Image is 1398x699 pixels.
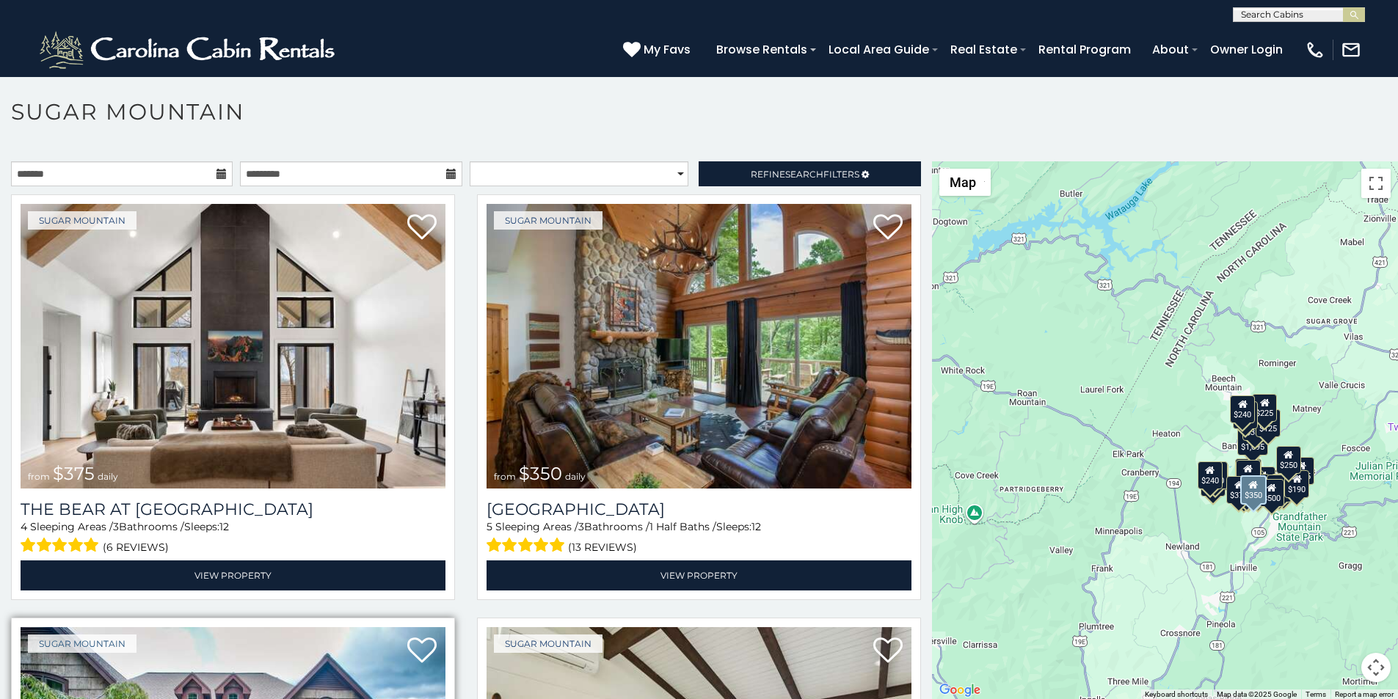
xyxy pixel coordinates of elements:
a: Sugar Mountain [494,211,602,230]
div: $190 [1235,458,1260,486]
div: $240 [1231,395,1256,423]
div: Sleeping Areas / Bathrooms / Sleeps: [21,519,445,557]
button: Change map style [939,169,991,196]
span: 12 [751,520,761,533]
span: 1 Half Baths / [649,520,716,533]
h3: The Bear At Sugar Mountain [21,499,445,519]
span: from [494,471,516,482]
div: $225 [1253,394,1278,422]
div: $125 [1256,409,1281,437]
div: $200 [1250,466,1275,494]
a: The Bear At [GEOGRAPHIC_DATA] [21,499,445,519]
a: Report a map error [1335,690,1394,698]
a: About [1145,37,1196,62]
span: from [28,471,50,482]
span: $375 [53,463,95,484]
span: 3 [113,520,119,533]
a: Grouse Moor Lodge from $350 daily [487,204,911,488]
img: The Bear At Sugar Mountain [21,204,445,488]
a: Browse Rentals [709,37,815,62]
span: daily [98,471,118,482]
span: daily [565,471,586,482]
a: View Property [487,560,911,590]
div: $195 [1267,475,1292,502]
span: 4 [21,520,27,533]
a: The Bear At Sugar Mountain from $375 daily [21,204,445,488]
div: $1,095 [1237,428,1268,455]
span: 12 [219,520,229,533]
img: phone-regular-white.png [1305,40,1325,60]
span: 5 [487,520,492,533]
a: [GEOGRAPHIC_DATA] [487,499,911,519]
div: $500 [1259,479,1284,507]
div: $250 [1276,446,1301,474]
span: Refine Filters [751,169,859,180]
span: Map data ©2025 Google [1217,690,1297,698]
a: Sugar Mountain [28,634,136,653]
a: Sugar Mountain [28,211,136,230]
img: mail-regular-white.png [1341,40,1361,60]
a: Terms [1306,690,1326,698]
span: (13 reviews) [568,538,637,557]
a: Local Area Guide [821,37,936,62]
img: Grouse Moor Lodge [487,204,911,488]
div: Sleeping Areas / Bathrooms / Sleeps: [487,519,911,557]
h3: Grouse Moor Lodge [487,499,911,519]
div: $350 [1240,475,1267,505]
span: Search [785,169,823,180]
button: Toggle fullscreen view [1361,169,1391,198]
img: White-1-2.png [37,28,341,72]
a: Sugar Mountain [494,634,602,653]
div: $240 [1198,461,1223,489]
div: $375 [1227,476,1252,504]
a: Real Estate [943,37,1024,62]
span: My Favs [644,40,691,59]
a: RefineSearchFilters [699,161,920,186]
a: Add to favorites [407,636,437,667]
span: Map [950,175,976,190]
div: $190 [1285,470,1310,498]
a: Add to favorites [873,213,903,244]
div: $300 [1236,460,1261,488]
span: $350 [519,463,562,484]
div: $155 [1289,457,1314,485]
a: View Property [21,560,445,590]
span: 3 [578,520,584,533]
span: (6 reviews) [103,538,169,557]
a: Rental Program [1031,37,1138,62]
button: Map camera controls [1361,653,1391,682]
a: My Favs [623,40,694,59]
a: Add to favorites [873,636,903,667]
a: Owner Login [1203,37,1290,62]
